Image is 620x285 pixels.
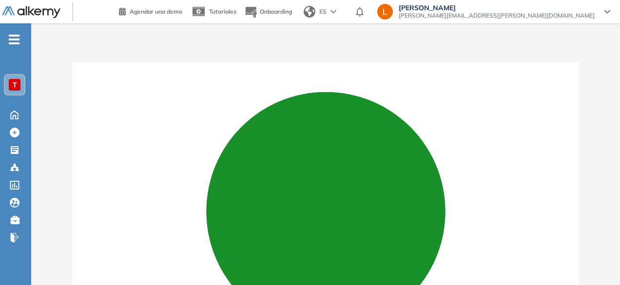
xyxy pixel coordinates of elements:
[13,81,17,89] span: T
[209,8,236,15] span: Tutoriales
[304,6,315,18] img: world
[9,38,19,40] i: -
[2,6,60,19] img: Logo
[330,10,336,14] img: arrow
[260,8,292,15] span: Onboarding
[319,7,327,16] span: ES
[399,12,595,19] span: [PERSON_NAME][EMAIL_ADDRESS][PERSON_NAME][DOMAIN_NAME]
[244,1,292,22] button: Onboarding
[399,4,595,12] span: [PERSON_NAME]
[119,5,182,17] a: Agendar una demo
[130,8,182,15] span: Agendar una demo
